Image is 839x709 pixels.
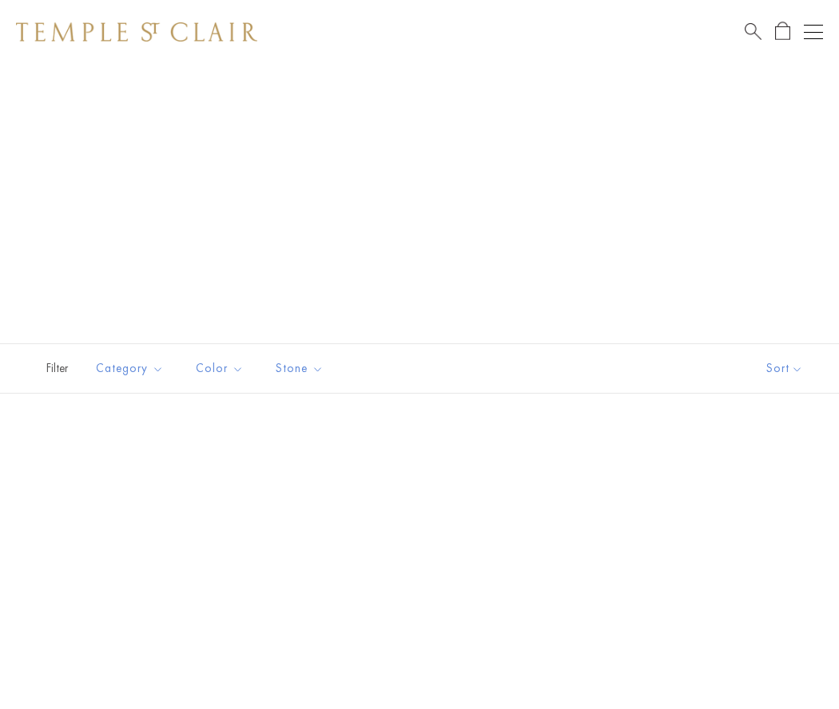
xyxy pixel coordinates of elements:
[264,351,336,386] button: Stone
[188,358,256,378] span: Color
[775,22,790,42] a: Open Shopping Bag
[88,358,176,378] span: Category
[184,351,256,386] button: Color
[730,344,839,393] button: Show sort by
[84,351,176,386] button: Category
[745,22,761,42] a: Search
[268,358,336,378] span: Stone
[804,22,823,42] button: Open navigation
[16,22,257,42] img: Temple St. Clair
